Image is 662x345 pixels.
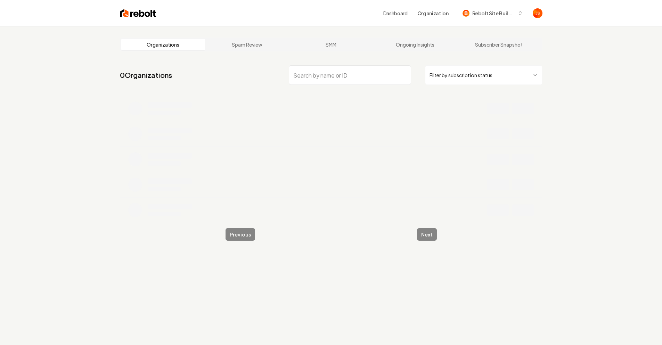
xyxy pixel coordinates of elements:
img: Rebolt Site Builder [463,10,469,17]
a: Subscriber Snapshot [457,39,541,50]
a: SMM [289,39,373,50]
button: Organization [413,7,453,19]
span: Rebolt Site Builder [472,10,515,17]
a: Organizations [121,39,205,50]
input: Search by name or ID [289,65,411,85]
a: Spam Review [205,39,289,50]
a: Ongoing Insights [373,39,457,50]
a: Dashboard [383,10,408,17]
img: James Shamoun [533,8,542,18]
img: Rebolt Logo [120,8,156,18]
a: 0Organizations [120,70,172,80]
button: Open user button [533,8,542,18]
